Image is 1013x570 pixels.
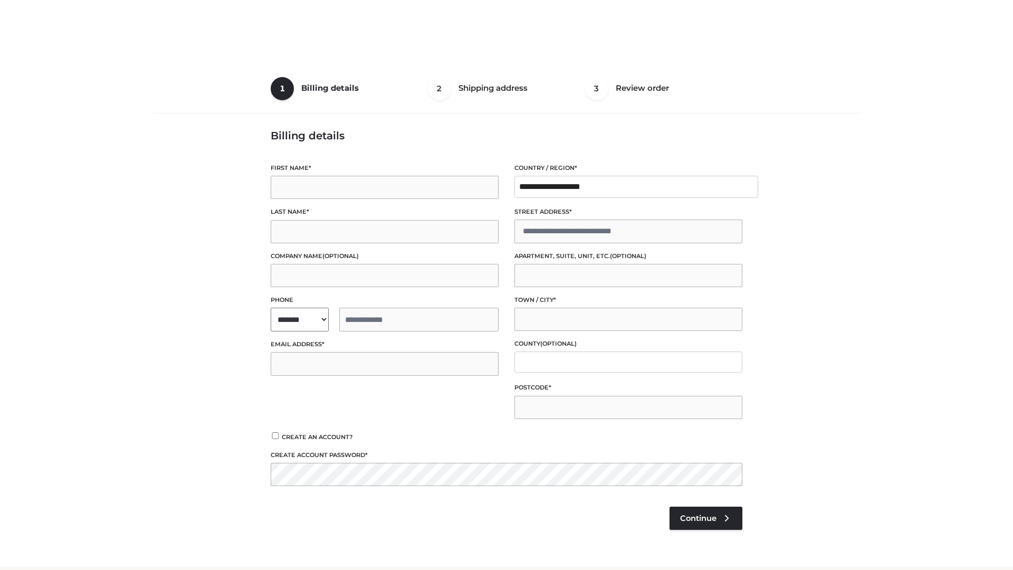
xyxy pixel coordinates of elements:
label: Email address [271,339,499,349]
label: County [514,339,742,349]
h3: Billing details [271,129,742,142]
label: Create account password [271,450,742,460]
label: Postcode [514,383,742,393]
span: Review order [616,83,669,93]
label: Last name [271,207,499,217]
span: 3 [585,77,608,100]
span: (optional) [610,252,646,260]
span: Billing details [301,83,359,93]
label: Company name [271,251,499,261]
label: Town / City [514,295,742,305]
label: Street address [514,207,742,217]
span: Continue [680,514,716,523]
label: Apartment, suite, unit, etc. [514,251,742,261]
label: Country / Region [514,163,742,173]
span: (optional) [322,252,359,260]
a: Continue [670,507,742,530]
input: Create an account? [271,432,280,439]
span: 1 [271,77,294,100]
span: Shipping address [458,83,528,93]
span: Create an account? [282,433,353,441]
span: (optional) [540,340,577,347]
span: 2 [428,77,451,100]
label: First name [271,163,499,173]
label: Phone [271,295,499,305]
